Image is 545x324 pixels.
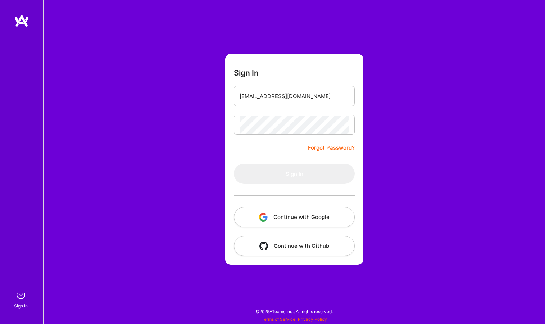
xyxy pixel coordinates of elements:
[234,164,355,184] button: Sign In
[262,316,295,322] a: Terms of Service
[298,316,327,322] a: Privacy Policy
[240,87,349,105] input: Email...
[15,288,28,310] a: sign inSign In
[259,242,268,250] img: icon
[14,302,28,310] div: Sign In
[14,14,29,27] img: logo
[14,288,28,302] img: sign in
[308,143,355,152] a: Forgot Password?
[259,213,268,222] img: icon
[234,68,259,77] h3: Sign In
[234,236,355,256] button: Continue with Github
[43,302,545,320] div: © 2025 ATeams Inc., All rights reserved.
[234,207,355,227] button: Continue with Google
[262,316,327,322] span: |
